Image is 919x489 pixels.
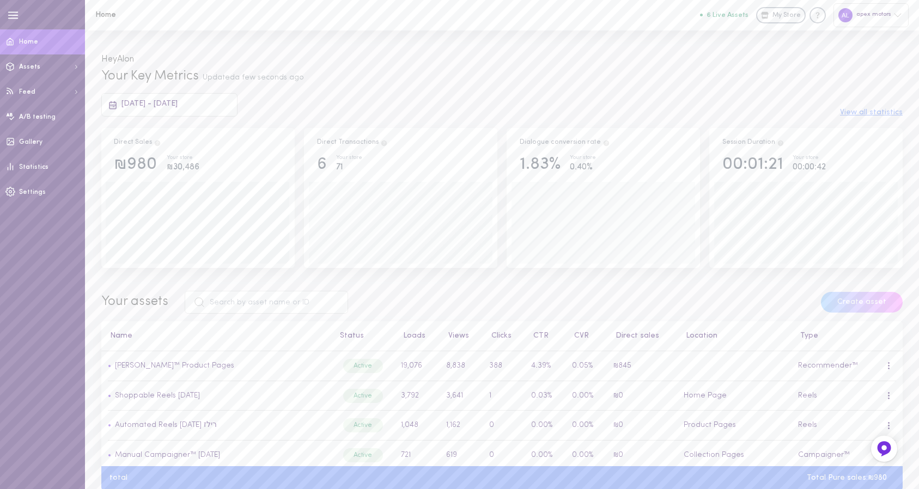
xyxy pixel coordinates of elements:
[334,332,364,340] button: Status
[317,138,388,148] div: Direct Transactions
[566,351,607,381] td: 0.05%
[19,164,48,170] span: Statistics
[336,155,362,161] div: Your store
[19,39,38,45] span: Home
[111,451,220,459] a: Manual Campaigner™ [DATE]
[483,381,525,411] td: 1
[115,392,200,400] a: Shoppable Reels [DATE]
[798,421,817,429] span: Reels
[684,451,744,459] span: Collection Pages
[443,332,469,340] button: Views
[821,292,903,313] button: Create asset
[19,189,46,195] span: Settings
[440,381,483,411] td: 3,641
[566,381,607,411] td: 0.00%
[607,411,678,441] td: ₪0
[108,392,111,400] span: •
[343,359,383,373] div: Active
[108,451,111,459] span: •
[833,3,909,27] div: apex motors
[101,55,134,64] span: Hey Alon
[167,155,199,161] div: Your store
[19,89,35,95] span: Feed
[101,474,136,482] div: total
[154,139,161,145] span: Direct Sales are the result of users clicking on a product and then purchasing the exact same pro...
[114,138,161,148] div: Direct Sales
[395,351,440,381] td: 19,076
[810,7,826,23] div: Knowledge center
[111,421,217,429] a: Automated Reels [DATE] רילז
[777,139,784,145] span: Track how your session duration increase once users engage with your Assets
[607,381,678,411] td: ₪0
[19,114,56,120] span: A/B testing
[793,155,826,161] div: Your store
[566,441,607,470] td: 0.00%
[840,109,903,117] button: View all statistics
[203,74,304,82] span: Updated a few seconds ago
[317,155,327,174] div: 6
[569,332,589,340] button: CVR
[520,155,561,174] div: 1.83%
[876,441,892,457] img: Feedback Button
[483,441,525,470] td: 0
[114,155,157,174] div: ₪980
[525,411,566,441] td: 0.00%
[440,441,483,470] td: 619
[111,392,200,400] a: Shoppable Reels [DATE]
[602,139,610,145] span: The percentage of users who interacted with one of Dialogue`s assets and ended up purchasing in t...
[798,392,817,400] span: Reels
[115,421,217,429] a: Automated Reels [DATE] רילז
[684,421,736,429] span: Product Pages
[336,161,362,174] div: 71
[380,139,388,145] span: Total transactions from users who clicked on a product through Dialogue assets, and purchased the...
[570,161,596,174] div: 0.40%
[105,332,132,340] button: Name
[343,418,383,432] div: Active
[167,161,199,174] div: ₪30,486
[111,362,234,370] a: [PERSON_NAME]™ Product Pages
[607,351,678,381] td: ₪845
[680,332,717,340] button: Location
[566,411,607,441] td: 0.00%
[101,295,168,308] span: Your assets
[483,411,525,441] td: 0
[440,411,483,441] td: 1,162
[398,332,425,340] button: Loads
[570,155,596,161] div: Your store
[343,389,383,403] div: Active
[440,351,483,381] td: 8,838
[108,421,111,429] span: •
[525,351,566,381] td: 4.39%
[528,332,549,340] button: CTR
[607,441,678,470] td: ₪0
[722,155,783,174] div: 00:01:21
[395,441,440,470] td: 721
[115,451,220,459] a: Manual Campaigner™ [DATE]
[19,139,42,145] span: Gallery
[772,11,801,21] span: My Store
[799,474,895,482] div: Total Pure sales: ₪980
[722,138,784,148] div: Session Duration
[19,64,40,70] span: Assets
[486,332,512,340] button: Clicks
[756,7,806,23] a: My Store
[395,381,440,411] td: 3,792
[525,381,566,411] td: 0.03%
[115,362,234,370] a: [PERSON_NAME]™ Product Pages
[798,362,858,370] span: Recommender™
[108,362,111,370] span: •
[95,11,275,19] h1: Home
[520,138,610,148] div: Dialogue conversion rate
[185,291,348,314] input: Search by asset name or ID
[343,448,383,462] div: Active
[700,11,748,19] button: 6 Live Assets
[700,11,756,19] a: 6 Live Assets
[684,392,727,400] span: Home Page
[795,332,818,340] button: Type
[101,70,199,83] span: Your Key Metrics
[395,411,440,441] td: 1,048
[525,441,566,470] td: 0.00%
[483,351,525,381] td: 388
[610,332,659,340] button: Direct sales
[793,161,826,174] div: 00:00:42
